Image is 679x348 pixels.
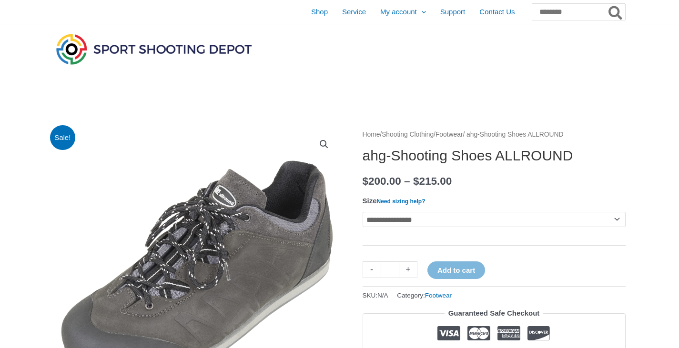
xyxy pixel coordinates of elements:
[363,147,626,164] h1: ahg-Shooting Shoes ALLROUND
[363,175,401,187] bdi: 200.00
[399,261,417,278] a: +
[363,197,426,205] label: Size
[363,289,388,301] span: SKU:
[397,289,452,301] span: Category:
[377,292,388,299] span: N/A
[413,175,452,187] bdi: 215.00
[413,175,419,187] span: $
[445,307,544,320] legend: Guaranteed Safe Checkout
[404,175,410,187] span: –
[377,198,426,205] a: Need sizing help?
[427,261,485,279] button: Add to cart
[436,131,463,138] a: Footwear
[425,292,452,299] a: Footwear
[363,175,369,187] span: $
[315,136,333,153] a: View full-screen image gallery
[382,131,434,138] a: Shooting Clothing
[50,125,75,150] span: Sale!
[607,4,625,20] button: Search
[363,131,380,138] a: Home
[54,31,254,67] img: Sport Shooting Depot
[363,129,626,141] nav: Breadcrumb
[381,261,399,278] input: Product quantity
[363,261,381,278] a: -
